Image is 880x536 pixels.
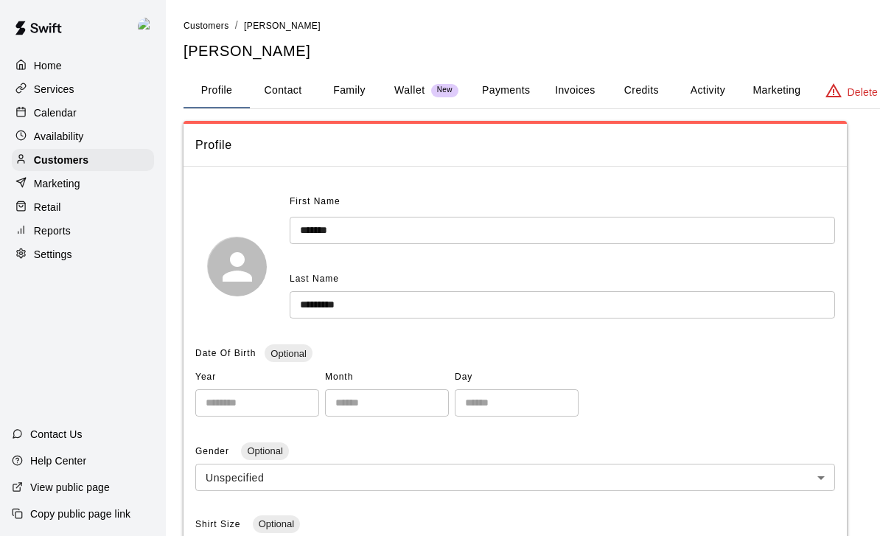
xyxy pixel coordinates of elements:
[34,247,72,262] p: Settings
[455,366,579,389] span: Day
[244,21,321,31] span: [PERSON_NAME]
[30,427,83,442] p: Contact Us
[674,73,741,108] button: Activity
[316,73,383,108] button: Family
[184,19,229,31] a: Customers
[253,518,300,529] span: Optional
[135,12,166,41] div: Cameron Ciampaglia
[741,73,812,108] button: Marketing
[12,243,154,265] a: Settings
[241,445,288,456] span: Optional
[195,136,835,155] span: Profile
[12,125,154,147] a: Availability
[34,58,62,73] p: Home
[542,73,608,108] button: Invoices
[195,446,232,456] span: Gender
[470,73,542,108] button: Payments
[184,21,229,31] span: Customers
[195,519,244,529] span: Shirt Size
[138,18,156,35] img: Cameron Ciampaglia
[608,73,674,108] button: Credits
[34,200,61,215] p: Retail
[34,105,77,120] p: Calendar
[848,85,878,100] p: Delete
[290,190,341,214] span: First Name
[34,82,74,97] p: Services
[250,73,316,108] button: Contact
[12,196,154,218] a: Retail
[12,55,154,77] a: Home
[195,348,256,358] span: Date Of Birth
[30,507,130,521] p: Copy public page link
[290,274,339,284] span: Last Name
[34,176,80,191] p: Marketing
[431,86,458,95] span: New
[34,223,71,238] p: Reports
[184,73,250,108] button: Profile
[34,129,84,144] p: Availability
[195,464,835,491] div: Unspecified
[12,149,154,171] a: Customers
[12,78,154,100] a: Services
[12,173,154,195] a: Marketing
[12,102,154,124] a: Calendar
[195,366,319,389] span: Year
[325,366,449,389] span: Month
[30,480,110,495] p: View public page
[265,348,312,359] span: Optional
[12,220,154,242] a: Reports
[394,83,425,98] p: Wallet
[235,18,238,33] li: /
[30,453,86,468] p: Help Center
[34,153,88,167] p: Customers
